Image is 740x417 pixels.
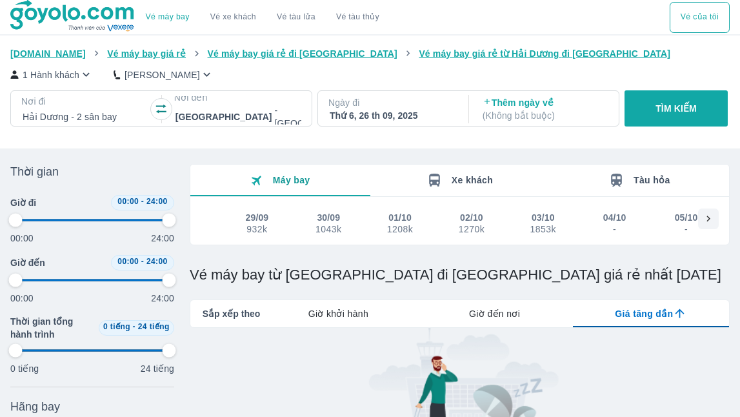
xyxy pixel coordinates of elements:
[221,208,698,237] div: scrollable day and price
[419,48,670,59] span: Vé máy bay giá rẻ từ Hải Dương đi [GEOGRAPHIC_DATA]
[10,399,60,414] span: Hãng bay
[603,211,626,224] div: 04/10
[135,2,390,33] div: choose transportation mode
[670,2,730,33] button: Vé của tôi
[604,224,626,234] div: -
[190,266,730,284] h1: Vé máy bay từ [GEOGRAPHIC_DATA] đi [GEOGRAPHIC_DATA] giá rẻ nhất [DATE]
[246,211,269,224] div: 29/09
[315,224,341,234] div: 1043k
[274,104,370,130] p: - [GEOGRAPHIC_DATA]
[10,68,93,81] button: 1 Hành khách
[146,197,168,206] span: 24:00
[117,197,139,206] span: 00:00
[10,315,94,341] span: Thời gian tổng hành trình
[459,224,485,234] div: 1270k
[675,224,697,234] div: -
[246,224,268,234] div: 932k
[10,48,86,59] span: [DOMAIN_NAME]
[151,232,174,245] p: 24:00
[208,48,397,59] span: Vé máy bay giá rẻ đi [GEOGRAPHIC_DATA]
[260,300,729,327] div: lab API tabs example
[146,12,190,22] a: Vé máy bay
[328,96,455,109] p: Ngày đi
[10,362,39,375] p: 0 tiếng
[138,322,170,331] span: 24 tiếng
[141,362,174,375] p: 24 tiếng
[114,68,214,81] button: [PERSON_NAME]
[174,91,301,104] p: Nơi đến
[326,2,390,33] button: Vé tàu thủy
[21,95,148,108] p: Nơi đi
[151,292,174,305] p: 24:00
[530,224,556,234] div: 1853k
[133,322,135,331] span: -
[532,211,555,224] div: 03/10
[388,211,412,224] div: 01/10
[387,224,413,234] div: 1208k
[452,175,493,185] span: Xe khách
[10,47,730,60] nav: breadcrumb
[203,307,261,320] span: Sắp xếp theo
[670,2,730,33] div: choose transportation mode
[103,322,130,331] span: 0 tiếng
[634,175,670,185] span: Tàu hỏa
[141,257,144,266] span: -
[675,211,698,224] div: 05/10
[469,307,520,320] span: Giờ đến nơi
[330,109,454,122] div: Thứ 6, 26 th 09, 2025
[483,96,607,122] p: Thêm ngày về
[273,175,310,185] span: Máy bay
[10,164,59,179] span: Thời gian
[107,48,186,59] span: Vé máy bay giá rẻ
[146,257,168,266] span: 24:00
[317,211,340,224] div: 30/09
[10,256,45,269] span: Giờ đến
[483,109,607,122] p: ( Không bắt buộc )
[460,211,483,224] div: 02/10
[125,68,200,81] p: [PERSON_NAME]
[266,2,326,33] a: Vé tàu lửa
[10,232,34,245] p: 00:00
[210,12,256,22] a: Vé xe khách
[308,307,368,320] span: Giờ khởi hành
[10,292,34,305] p: 00:00
[117,257,139,266] span: 00:00
[23,68,79,81] p: 1 Hành khách
[141,197,144,206] span: -
[10,196,36,209] span: Giờ đi
[615,307,673,320] span: Giá tăng dần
